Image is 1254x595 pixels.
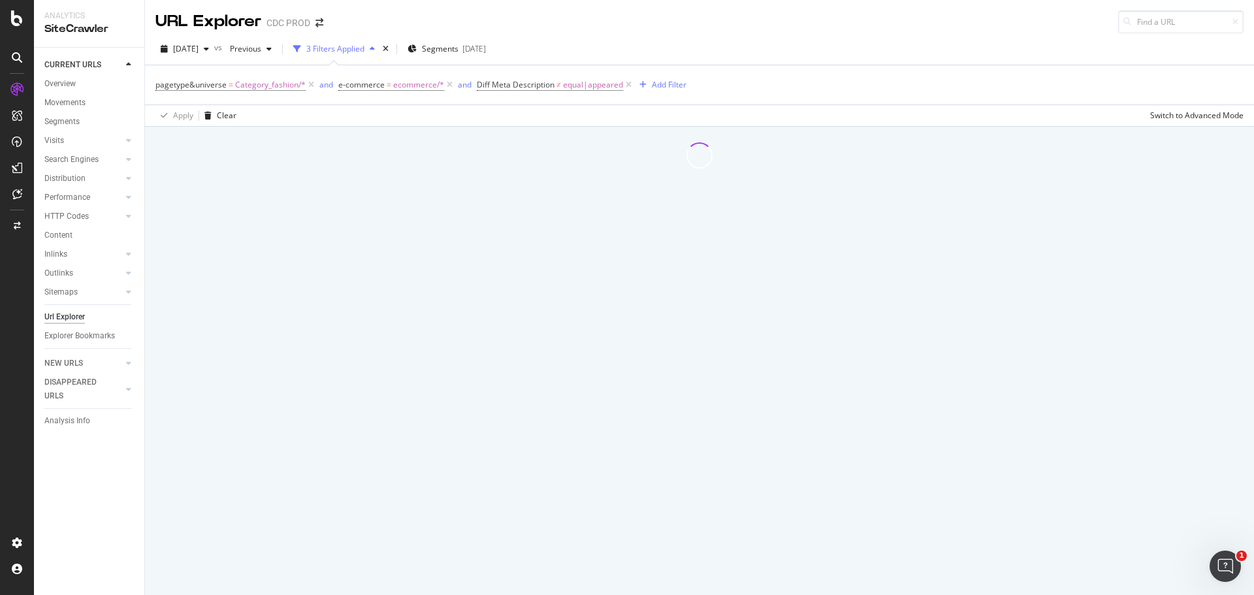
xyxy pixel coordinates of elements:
[1145,105,1244,126] button: Switch to Advanced Mode
[44,285,78,299] div: Sitemaps
[380,42,391,56] div: times
[44,77,135,91] a: Overview
[44,329,115,343] div: Explorer Bookmarks
[229,79,233,90] span: =
[652,79,686,90] div: Add Filter
[225,43,261,54] span: Previous
[199,105,236,126] button: Clear
[44,153,122,167] a: Search Engines
[1150,110,1244,121] div: Switch to Advanced Mode
[44,248,122,261] a: Inlinks
[319,79,333,90] div: and
[44,266,122,280] a: Outlinks
[477,79,555,90] span: Diff Meta Description
[44,210,122,223] a: HTTP Codes
[393,76,444,94] span: ecommerce/*
[44,96,86,110] div: Movements
[44,329,135,343] a: Explorer Bookmarks
[1236,551,1247,561] span: 1
[1210,551,1241,582] iframe: Intercom live chat
[44,115,135,129] a: Segments
[44,10,134,22] div: Analytics
[155,79,227,90] span: pagetype&universe
[44,172,122,185] a: Distribution
[402,39,491,59] button: Segments[DATE]
[44,134,122,148] a: Visits
[155,39,214,59] button: [DATE]
[44,376,110,403] div: DISAPPEARED URLS
[173,110,193,121] div: Apply
[44,96,135,110] a: Movements
[266,16,310,29] div: CDC PROD
[634,77,686,93] button: Add Filter
[44,22,134,37] div: SiteCrawler
[44,414,90,428] div: Analysis Info
[44,310,135,324] a: Url Explorer
[288,39,380,59] button: 3 Filters Applied
[1118,10,1244,33] input: Find a URL
[44,266,73,280] div: Outlinks
[458,79,472,90] div: and
[44,210,89,223] div: HTTP Codes
[235,76,306,94] span: Category_fashion/*
[44,58,101,72] div: CURRENT URLS
[563,76,623,94] span: equal|appeared
[44,77,76,91] div: Overview
[44,357,83,370] div: NEW URLS
[306,43,364,54] div: 3 Filters Applied
[214,42,225,53] span: vs
[462,43,486,54] div: [DATE]
[44,172,86,185] div: Distribution
[44,58,122,72] a: CURRENT URLS
[315,18,323,27] div: arrow-right-arrow-left
[44,376,122,403] a: DISAPPEARED URLS
[319,78,333,91] button: and
[44,191,90,204] div: Performance
[155,10,261,33] div: URL Explorer
[44,248,67,261] div: Inlinks
[44,414,135,428] a: Analysis Info
[44,310,85,324] div: Url Explorer
[217,110,236,121] div: Clear
[44,115,80,129] div: Segments
[155,105,193,126] button: Apply
[44,134,64,148] div: Visits
[422,43,458,54] span: Segments
[387,79,391,90] span: =
[44,191,122,204] a: Performance
[458,78,472,91] button: and
[225,39,277,59] button: Previous
[556,79,561,90] span: ≠
[44,357,122,370] a: NEW URLS
[44,229,72,242] div: Content
[44,153,99,167] div: Search Engines
[173,43,199,54] span: 2025 Sep. 19th
[44,229,135,242] a: Content
[338,79,385,90] span: e-commerce
[44,285,122,299] a: Sitemaps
